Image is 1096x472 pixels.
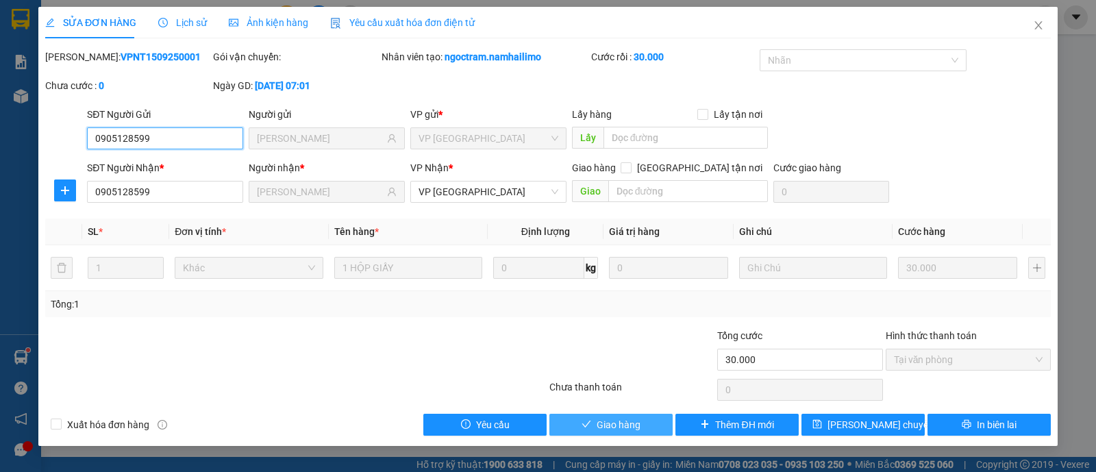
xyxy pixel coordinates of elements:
[812,419,822,430] span: save
[213,78,378,93] div: Ngày GD:
[572,162,616,173] span: Giao hàng
[7,7,55,55] img: logo.jpg
[255,80,310,91] b: [DATE] 07:01
[773,181,889,203] input: Cước giao hàng
[632,160,768,175] span: [GEOGRAPHIC_DATA] tận nơi
[898,226,945,237] span: Cước hàng
[548,380,716,403] div: Chưa thanh toán
[609,226,660,237] span: Giá trị hàng
[608,180,769,202] input: Dọc đường
[121,51,201,62] b: VPNT1509250001
[634,51,664,62] b: 30.000
[183,258,314,278] span: Khác
[213,49,378,64] div: Gói vận chuyển:
[87,160,243,175] div: SĐT Người Nhận
[158,420,167,430] span: info-circle
[898,257,1017,279] input: 0
[7,92,16,101] span: environment
[734,219,893,245] th: Ghi chú
[229,18,238,27] span: picture
[572,127,603,149] span: Lấy
[572,180,608,202] span: Giao
[88,226,99,237] span: SL
[410,107,566,122] div: VP gửi
[773,162,841,173] label: Cước giao hàng
[827,417,958,432] span: [PERSON_NAME] chuyển hoàn
[99,80,104,91] b: 0
[45,49,210,64] div: [PERSON_NAME]:
[410,162,449,173] span: VP Nhận
[708,107,768,122] span: Lấy tận nơi
[894,349,1043,370] span: Tại văn phòng
[1019,7,1058,45] button: Close
[584,257,598,279] span: kg
[330,18,341,29] img: icon
[175,226,226,237] span: Đơn vị tính
[229,17,308,28] span: Ảnh kiện hàng
[572,109,612,120] span: Lấy hàng
[591,49,756,64] div: Cước rồi :
[55,185,75,196] span: plus
[334,226,379,237] span: Tên hàng
[962,419,971,430] span: printer
[382,49,589,64] div: Nhân viên tạo:
[1028,257,1045,279] button: plus
[675,414,799,436] button: plusThêm ĐH mới
[1033,20,1044,31] span: close
[95,74,182,119] li: VP VP [PERSON_NAME] Lão
[521,226,570,237] span: Định lượng
[249,107,405,122] div: Người gửi
[7,74,95,89] li: VP VP chợ Mũi Né
[977,417,1017,432] span: In biên lai
[927,414,1051,436] button: printerIn biên lai
[87,107,243,122] div: SĐT Người Gửi
[461,419,471,430] span: exclamation-circle
[801,414,925,436] button: save[PERSON_NAME] chuyển hoàn
[423,414,547,436] button: exclamation-circleYêu cầu
[45,17,136,28] span: SỬA ĐƠN HÀNG
[715,417,773,432] span: Thêm ĐH mới
[582,419,591,430] span: check
[549,414,673,436] button: checkGiao hàng
[387,187,397,197] span: user
[717,330,762,341] span: Tổng cước
[334,257,482,279] input: VD: Bàn, Ghế
[7,7,199,58] li: Nam Hải Limousine
[62,417,155,432] span: Xuất hóa đơn hàng
[597,417,640,432] span: Giao hàng
[603,127,769,149] input: Dọc đường
[45,78,210,93] div: Chưa cước :
[51,257,73,279] button: delete
[609,257,728,279] input: 0
[54,179,76,201] button: plus
[158,17,207,28] span: Lịch sử
[158,18,168,27] span: clock-circle
[257,184,384,199] input: Tên người nhận
[45,18,55,27] span: edit
[445,51,541,62] b: ngoctram.namhailimo
[51,297,424,312] div: Tổng: 1
[257,131,384,146] input: Tên người gửi
[330,17,475,28] span: Yêu cầu xuất hóa đơn điện tử
[476,417,510,432] span: Yêu cầu
[886,330,977,341] label: Hình thức thanh toán
[249,160,405,175] div: Người nhận
[739,257,887,279] input: Ghi Chú
[419,128,558,149] span: VP Nha Trang
[419,182,558,202] span: VP chợ Mũi Né
[387,134,397,143] span: user
[700,419,710,430] span: plus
